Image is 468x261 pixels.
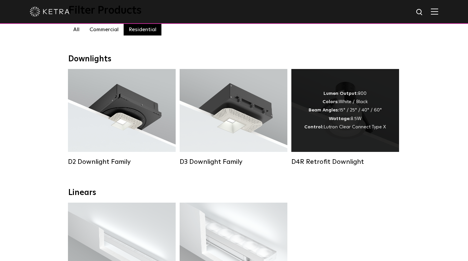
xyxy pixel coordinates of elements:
[323,125,386,129] span: Lutron Clear Connect Type X
[180,158,287,166] div: D3 Downlight Family
[180,69,287,166] a: D3 Downlight Family Lumen Output:700 / 900 / 1100Colors:White / Black / Silver / Bronze / Paintab...
[322,99,339,104] strong: Colors:
[304,90,386,131] div: 800 White / Black 15° / 25° / 40° / 60° 8.5W
[68,24,85,35] label: All
[30,7,70,17] img: ketra-logo-2019-white
[68,69,176,166] a: D2 Downlight Family Lumen Output:1200Colors:White / Black / Gloss Black / Silver / Bronze / Silve...
[323,91,358,96] strong: Lumen Output:
[85,24,124,35] label: Commercial
[329,116,351,121] strong: Wattage:
[309,108,339,112] strong: Beam Angles:
[291,158,399,166] div: D4R Retrofit Downlight
[416,8,424,17] img: search icon
[291,69,399,166] a: D4R Retrofit Downlight Lumen Output:800Colors:White / BlackBeam Angles:15° / 25° / 40° / 60°Watta...
[68,54,400,64] div: Downlights
[431,8,438,15] img: Hamburger%20Nav.svg
[124,24,161,35] label: Residential
[68,158,176,166] div: D2 Downlight Family
[68,188,400,198] div: Linears
[304,125,323,129] strong: Control:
